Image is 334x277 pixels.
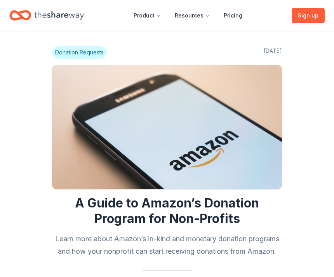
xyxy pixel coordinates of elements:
h2: Learn more about Amazon’s in-kind and monetary donation programs and how your nonprofit can start... [52,233,282,258]
a: Sign up [292,8,325,23]
span: Sign up [298,11,318,20]
h1: A Guide to Amazon’s Donation Program for Non-Profits [52,195,282,226]
button: Resources [169,8,216,23]
span: [DATE] [264,46,282,59]
button: Product [127,8,167,23]
a: Home [9,6,84,24]
img: Image for A Guide to Amazon’s Donation Program for Non-Profits [52,65,282,189]
a: Pricing [217,8,249,23]
nav: Main [127,6,249,24]
span: Donation Requests [52,46,107,59]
